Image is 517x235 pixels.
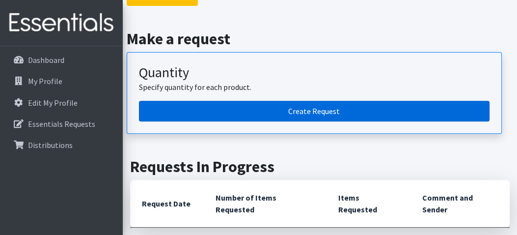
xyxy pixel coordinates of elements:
[127,29,514,48] h2: Make a request
[204,180,327,228] th: Number of Items Requested
[130,180,204,228] th: Request Date
[410,180,510,228] th: Comment and Sender
[28,98,78,108] p: Edit My Profile
[139,101,490,121] a: Create a request by quantity
[4,50,119,70] a: Dashboard
[130,157,510,176] h2: Requests In Progress
[28,55,64,65] p: Dashboard
[327,180,410,228] th: Items Requested
[28,119,95,129] p: Essentials Requests
[4,93,119,113] a: Edit My Profile
[4,71,119,91] a: My Profile
[139,64,490,81] h3: Quantity
[4,114,119,134] a: Essentials Requests
[28,140,73,150] p: Distributions
[4,6,119,39] img: HumanEssentials
[28,76,62,86] p: My Profile
[139,81,490,93] p: Specify quantity for each product.
[4,135,119,155] a: Distributions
